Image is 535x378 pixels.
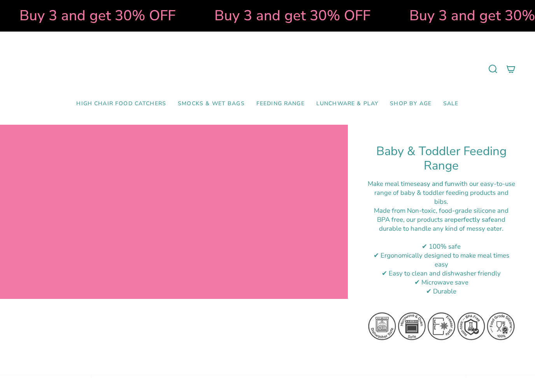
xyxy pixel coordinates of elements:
[437,95,465,113] a: SALE
[310,95,384,113] a: Lunchware & Play
[367,179,516,206] div: Make meal times with our easy-to-use range of baby & toddler feeding products and bibs.
[251,95,310,113] a: Feeding Range
[443,101,459,107] span: SALE
[367,251,516,269] div: ✔ Ergonomically designed to make meal times easy
[178,101,245,107] span: Smocks & Wet Bags
[70,95,172,113] a: High Chair Food Catchers
[367,206,516,233] div: M
[76,101,166,107] span: High Chair Food Catchers
[256,101,305,107] span: Feeding Range
[316,101,378,107] span: Lunchware & Play
[172,95,251,113] a: Smocks & Wet Bags
[454,215,494,224] strong: perfectly safe
[174,6,330,25] strong: Buy 3 and get 30% OFF
[417,179,454,188] strong: easy and fun
[367,287,516,296] div: ✔ Durable
[367,269,516,278] div: ✔ Easy to clean and dishwasher friendly
[384,95,437,113] a: Shop by Age
[200,43,335,95] a: Mumma’s Little Helpers
[367,144,516,173] h1: Baby & Toddler Feeding Range
[414,278,468,287] span: ✔ Microwave save
[369,6,525,25] strong: Buy 3 and get 30% OFF
[390,101,432,107] span: Shop by Age
[367,242,516,251] div: ✔ 100% safe
[377,206,509,233] span: ade from Non-toxic, food-grade silicone and BPA free, our products are and durable to handle any ...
